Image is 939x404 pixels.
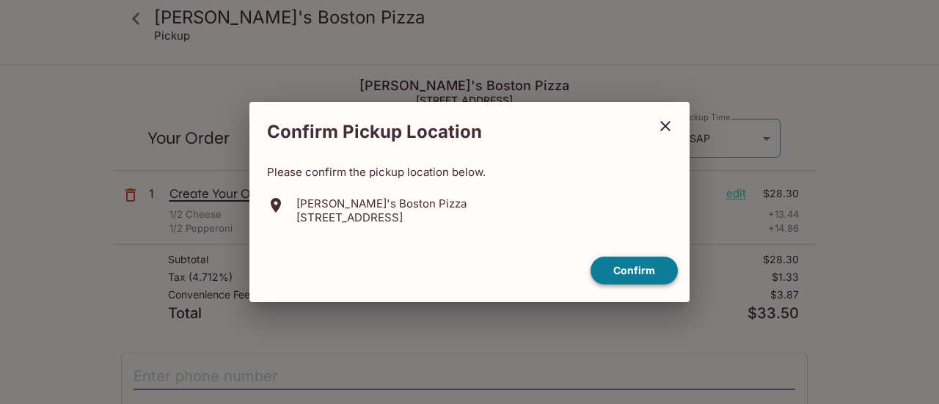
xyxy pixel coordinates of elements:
[296,197,467,210] p: [PERSON_NAME]'s Boston Pizza
[267,165,672,179] p: Please confirm the pickup location below.
[647,108,684,144] button: close
[591,257,678,285] button: confirm
[249,114,647,150] h2: Confirm Pickup Location
[296,210,467,224] p: [STREET_ADDRESS]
